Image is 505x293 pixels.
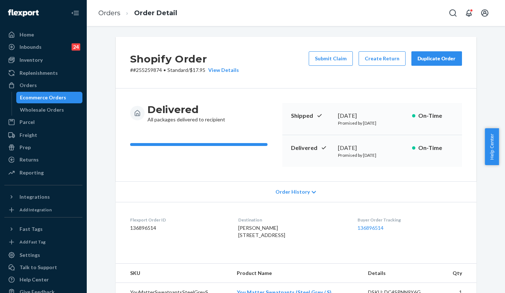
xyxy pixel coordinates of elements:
[163,67,166,73] span: •
[291,144,332,152] p: Delivered
[362,264,442,283] th: Details
[20,193,50,201] div: Integrations
[20,69,58,77] div: Replenishments
[411,51,462,66] button: Duplicate Order
[20,31,34,38] div: Home
[4,67,82,79] a: Replenishments
[20,169,44,176] div: Reporting
[20,225,43,233] div: Fast Tags
[338,152,406,158] p: Promised by [DATE]
[20,239,46,245] div: Add Fast Tag
[358,225,384,231] a: 136896514
[238,225,285,238] span: [PERSON_NAME] [STREET_ADDRESS]
[4,54,82,66] a: Inventory
[4,167,82,178] a: Reporting
[418,55,456,62] div: Duplicate Order
[130,66,239,74] p: # #255259874 / $17.95
[4,129,82,141] a: Freight
[16,92,83,103] a: Ecommerce Orders
[441,264,476,283] th: Qty
[4,116,82,128] a: Parcel
[20,144,31,151] div: Prep
[478,6,492,20] button: Open account menu
[20,94,66,101] div: Ecommerce Orders
[20,251,40,259] div: Settings
[358,217,462,223] dt: Buyer Order Tracking
[20,276,49,283] div: Help Center
[291,112,332,120] p: Shipped
[418,144,453,152] p: On-Time
[446,6,460,20] button: Open Search Box
[462,6,476,20] button: Open notifications
[20,207,52,213] div: Add Integration
[130,51,239,66] h2: Shopify Order
[338,144,406,152] div: [DATE]
[4,142,82,153] a: Prep
[68,6,82,20] button: Close Navigation
[4,249,82,261] a: Settings
[16,104,83,116] a: Wholesale Orders
[4,79,82,91] a: Orders
[4,154,82,165] a: Returns
[4,191,82,203] button: Integrations
[4,41,82,53] a: Inbounds24
[238,217,346,223] dt: Destination
[4,238,82,246] a: Add Fast Tag
[20,106,64,113] div: Wholesale Orders
[20,132,37,139] div: Freight
[8,9,39,17] img: Flexport logo
[20,264,57,271] div: Talk to Support
[359,51,406,66] button: Create Return
[20,119,35,126] div: Parcel
[309,51,353,66] button: Submit Claim
[116,264,231,283] th: SKU
[130,217,227,223] dt: Flexport Order ID
[98,9,120,17] a: Orders
[130,224,227,232] dd: 136896514
[4,29,82,40] a: Home
[147,103,225,123] div: All packages delivered to recipient
[4,274,82,285] a: Help Center
[231,264,362,283] th: Product Name
[72,43,80,51] div: 24
[4,223,82,235] button: Fast Tags
[147,103,225,116] h3: Delivered
[20,43,42,51] div: Inbounds
[418,112,453,120] p: On-Time
[205,66,239,74] button: View Details
[4,206,82,214] a: Add Integration
[134,9,177,17] a: Order Detail
[338,120,406,126] p: Promised by [DATE]
[20,56,43,64] div: Inventory
[20,156,39,163] div: Returns
[20,82,37,89] div: Orders
[459,271,498,289] iframe: Opens a widget where you can chat to one of our agents
[4,262,82,273] button: Talk to Support
[167,67,188,73] span: Standard
[338,112,406,120] div: [DATE]
[275,188,310,195] span: Order History
[93,3,183,24] ol: breadcrumbs
[485,128,499,165] button: Help Center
